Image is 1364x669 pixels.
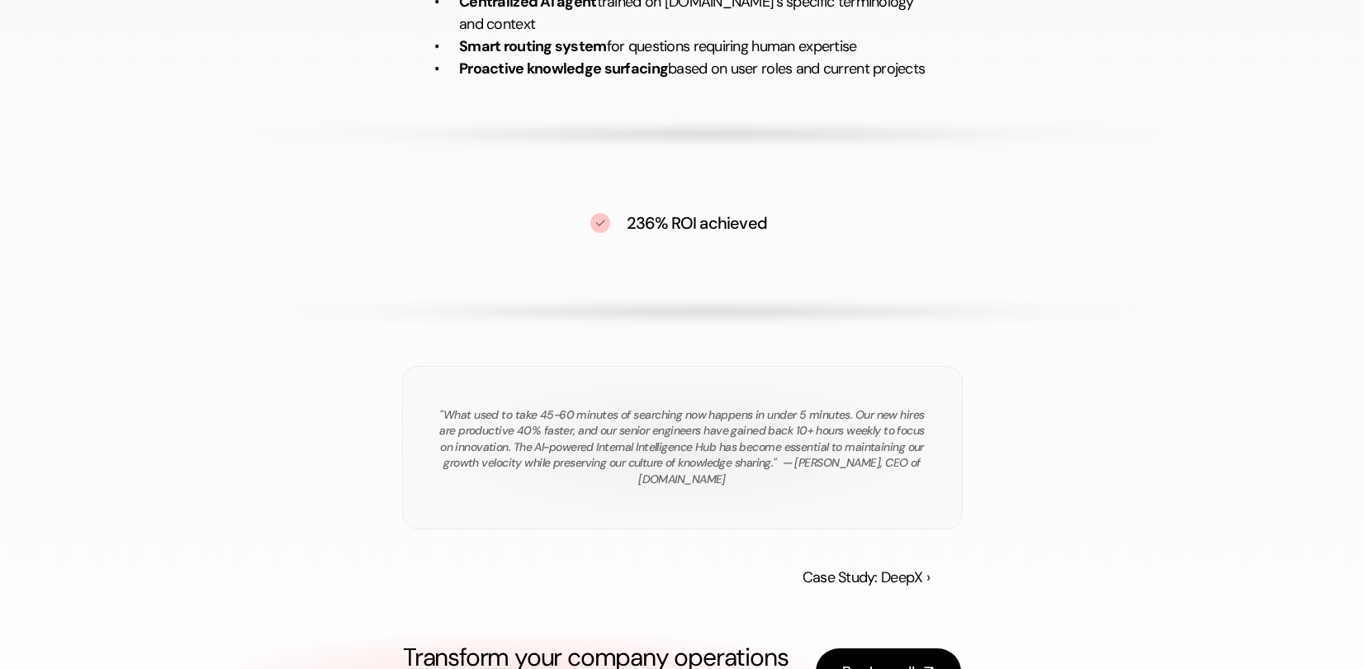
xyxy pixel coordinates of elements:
[434,407,930,488] p: "What used to take 45-60 minutes of searching now happens in under 5 minutes. Our new hires are p...
[459,59,668,78] strong: Proactive knowledge surfacing
[459,36,930,58] p: for questions requiring human expertise
[595,218,605,228] img: tick icon
[459,36,607,56] strong: Smart routing system
[627,211,774,235] h4: 236% ROI achieved
[459,58,930,80] p: based on user roles and current projects
[803,567,930,587] a: Case Study: DeepX ›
